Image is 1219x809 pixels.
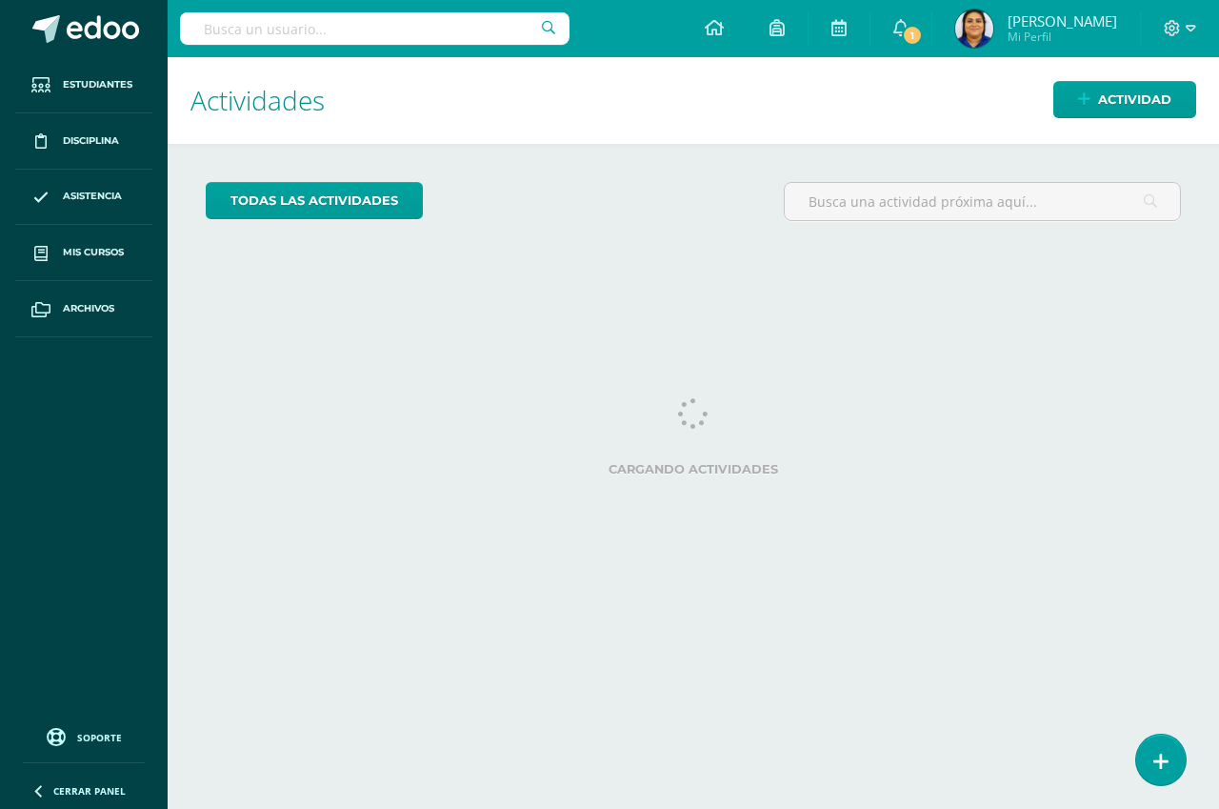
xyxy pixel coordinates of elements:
span: Cerrar panel [53,784,126,798]
span: Asistencia [63,189,122,204]
a: Archivos [15,281,152,337]
a: todas las Actividades [206,182,423,219]
span: [PERSON_NAME] [1008,11,1117,30]
span: Disciplina [63,133,119,149]
span: Mi Perfil [1008,29,1117,45]
span: Archivos [63,301,114,316]
h1: Actividades [190,57,1196,144]
a: Actividad [1053,81,1196,118]
a: Soporte [23,723,145,749]
span: Estudiantes [63,77,132,92]
label: Cargando actividades [206,462,1181,476]
a: Disciplina [15,113,152,170]
a: Estudiantes [15,57,152,113]
img: a5e77f9f7bcd106dd1e8203e9ef801de.png [955,10,993,48]
a: Asistencia [15,170,152,226]
span: Mis cursos [63,245,124,260]
span: Soporte [77,731,122,744]
input: Busca una actividad próxima aquí... [785,183,1180,220]
span: Actividad [1098,82,1171,117]
a: Mis cursos [15,225,152,281]
input: Busca un usuario... [180,12,569,45]
span: 1 [901,25,922,46]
